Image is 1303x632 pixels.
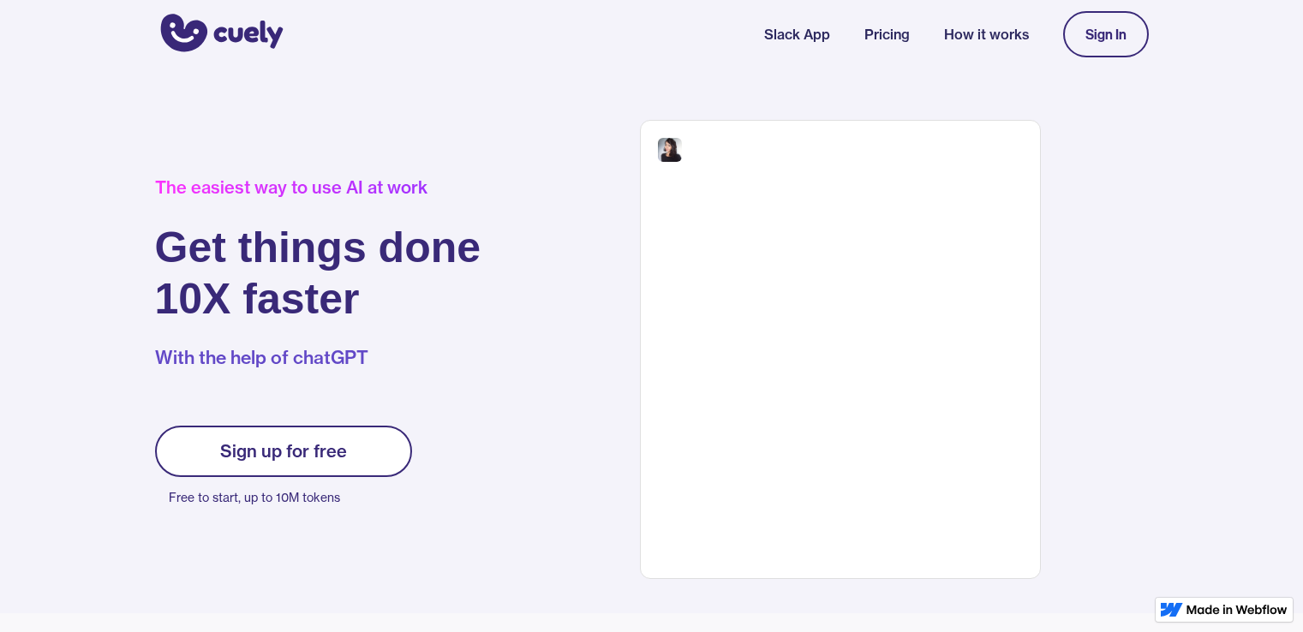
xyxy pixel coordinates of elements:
[1063,11,1149,57] a: Sign In
[864,24,910,45] a: Pricing
[944,24,1029,45] a: How it works
[764,24,830,45] a: Slack App
[1186,605,1288,615] img: Made in Webflow
[155,3,284,66] a: home
[169,486,412,510] p: Free to start, up to 10M tokens
[220,441,347,462] div: Sign up for free
[155,426,412,477] a: Sign up for free
[1085,27,1127,42] div: Sign In
[155,177,481,198] div: The easiest way to use AI at work
[155,345,481,371] p: With the help of chatGPT
[155,222,481,325] h1: Get things done 10X faster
